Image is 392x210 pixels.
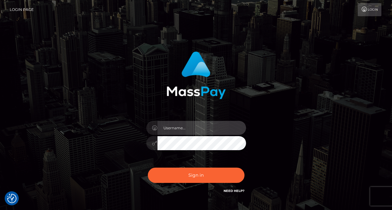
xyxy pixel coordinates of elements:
[10,3,34,16] a: Login Page
[224,189,244,193] a: Need Help?
[167,51,226,99] img: MassPay Login
[7,194,17,203] img: Revisit consent button
[157,121,246,135] input: Username...
[358,3,381,16] a: Login
[7,194,17,203] button: Consent Preferences
[148,168,244,183] button: Sign in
